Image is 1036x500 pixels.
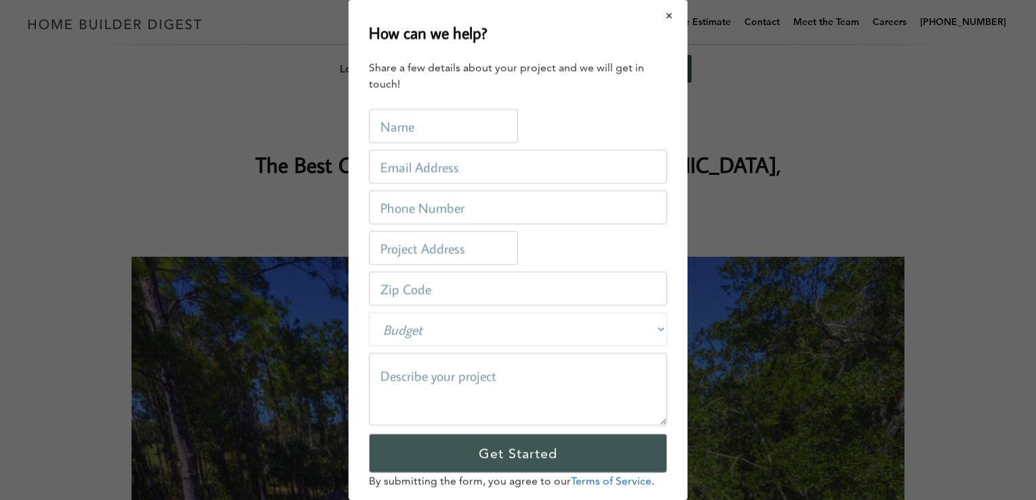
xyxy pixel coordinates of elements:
[369,109,518,143] input: Name
[571,474,652,487] a: Terms of Service
[369,473,667,489] p: By submitting the form, you agree to our .
[369,150,667,184] input: Email Address
[369,20,487,45] h2: How can we help?
[369,190,667,224] input: Phone Number
[369,231,518,265] input: Project Address
[652,1,688,30] button: Close modal
[369,272,667,306] input: Zip Code
[369,434,667,473] input: Get Started
[776,403,1020,484] iframe: Drift Widget Chat Controller
[369,60,667,92] div: Share a few details about your project and we will get in touch!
